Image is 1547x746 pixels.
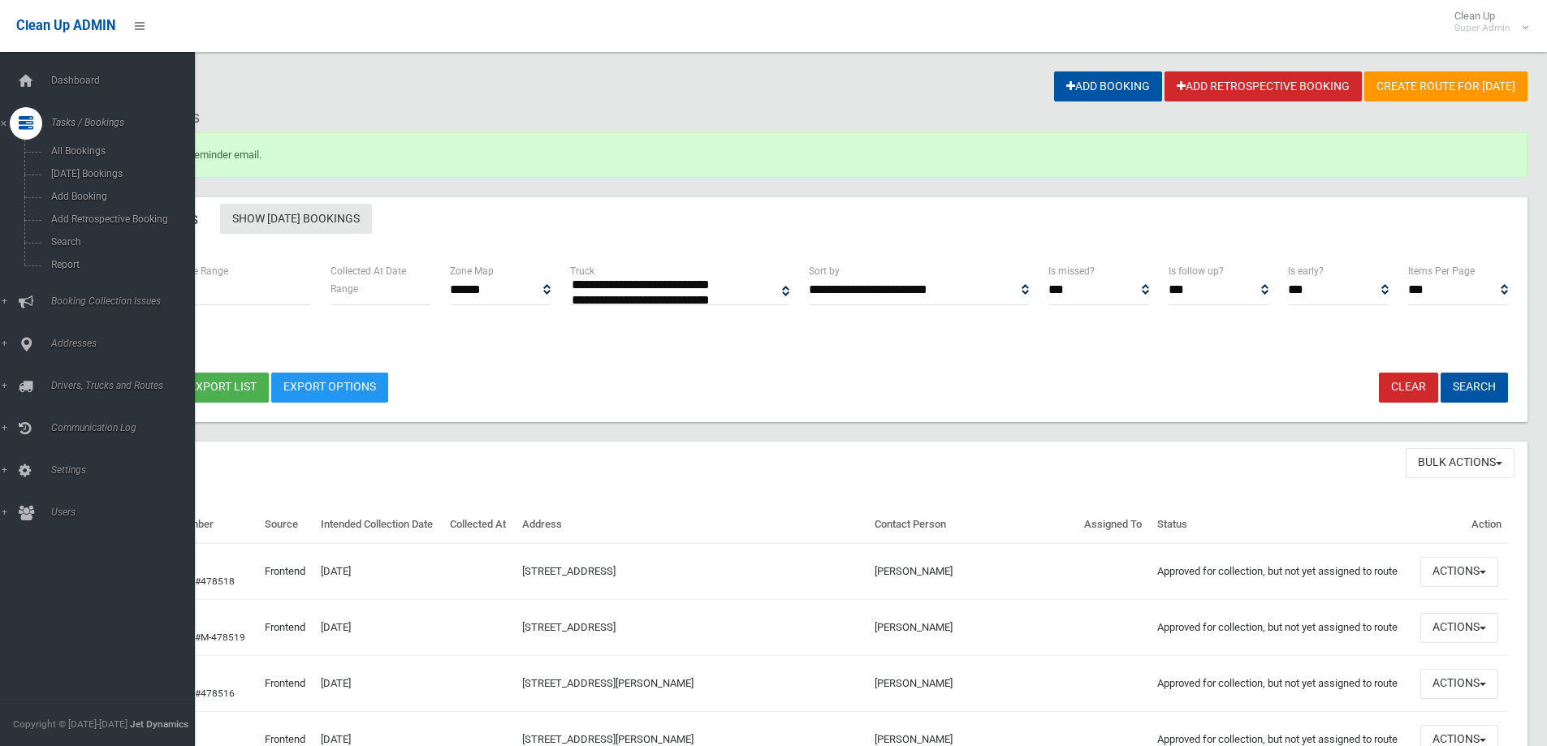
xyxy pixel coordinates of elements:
[258,656,313,712] td: Frontend
[46,75,207,86] span: Dashboard
[195,632,245,643] a: #M-478519
[522,621,616,633] a: [STREET_ADDRESS]
[1151,656,1413,712] td: Approved for collection, but not yet assigned to route
[46,145,193,157] span: All Bookings
[868,600,1078,656] td: [PERSON_NAME]
[46,236,193,248] span: Search
[1420,613,1498,643] button: Actions
[868,656,1078,712] td: [PERSON_NAME]
[868,507,1078,544] th: Contact Person
[1165,71,1362,101] a: Add Retrospective Booking
[314,543,444,600] td: [DATE]
[868,543,1078,600] td: [PERSON_NAME]
[130,718,188,730] strong: Jet Dynamics
[177,373,269,403] button: Export list
[271,373,388,403] a: Export Options
[195,688,235,699] a: #478516
[522,565,616,577] a: [STREET_ADDRESS]
[46,168,193,179] span: [DATE] Bookings
[46,464,207,476] span: Settings
[1414,507,1508,544] th: Action
[258,543,313,600] td: Frontend
[1441,373,1508,403] button: Search
[71,132,1528,178] div: Booking sent reminder email.
[258,507,313,544] th: Source
[46,191,193,202] span: Add Booking
[46,213,193,225] span: Add Retrospective Booking
[16,18,115,33] span: Clean Up ADMIN
[522,733,694,745] a: [STREET_ADDRESS][PERSON_NAME]
[1406,448,1515,478] button: Bulk Actions
[1454,22,1510,34] small: Super Admin
[46,380,207,391] span: Drivers, Trucks and Routes
[516,507,868,544] th: Address
[1054,71,1162,101] a: Add Booking
[46,295,207,307] span: Booking Collection Issues
[314,600,444,656] td: [DATE]
[443,507,515,544] th: Collected At
[46,507,207,518] span: Users
[258,600,313,656] td: Frontend
[46,422,207,433] span: Communication Log
[314,656,444,712] td: [DATE]
[13,718,127,730] span: Copyright © [DATE]-[DATE]
[1420,557,1498,587] button: Actions
[1446,10,1527,34] span: Clean Up
[1420,669,1498,699] button: Actions
[314,507,444,544] th: Intended Collection Date
[46,338,207,349] span: Addresses
[1151,600,1413,656] td: Approved for collection, but not yet assigned to route
[1151,543,1413,600] td: Approved for collection, but not yet assigned to route
[570,262,594,280] label: Truck
[1078,507,1151,544] th: Assigned To
[46,259,193,270] span: Report
[522,677,694,689] a: [STREET_ADDRESS][PERSON_NAME]
[1151,507,1413,544] th: Status
[46,117,207,128] span: Tasks / Bookings
[1364,71,1528,101] a: Create route for [DATE]
[1379,373,1438,403] a: Clear
[195,576,235,587] a: #478518
[220,204,372,234] a: Show [DATE] Bookings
